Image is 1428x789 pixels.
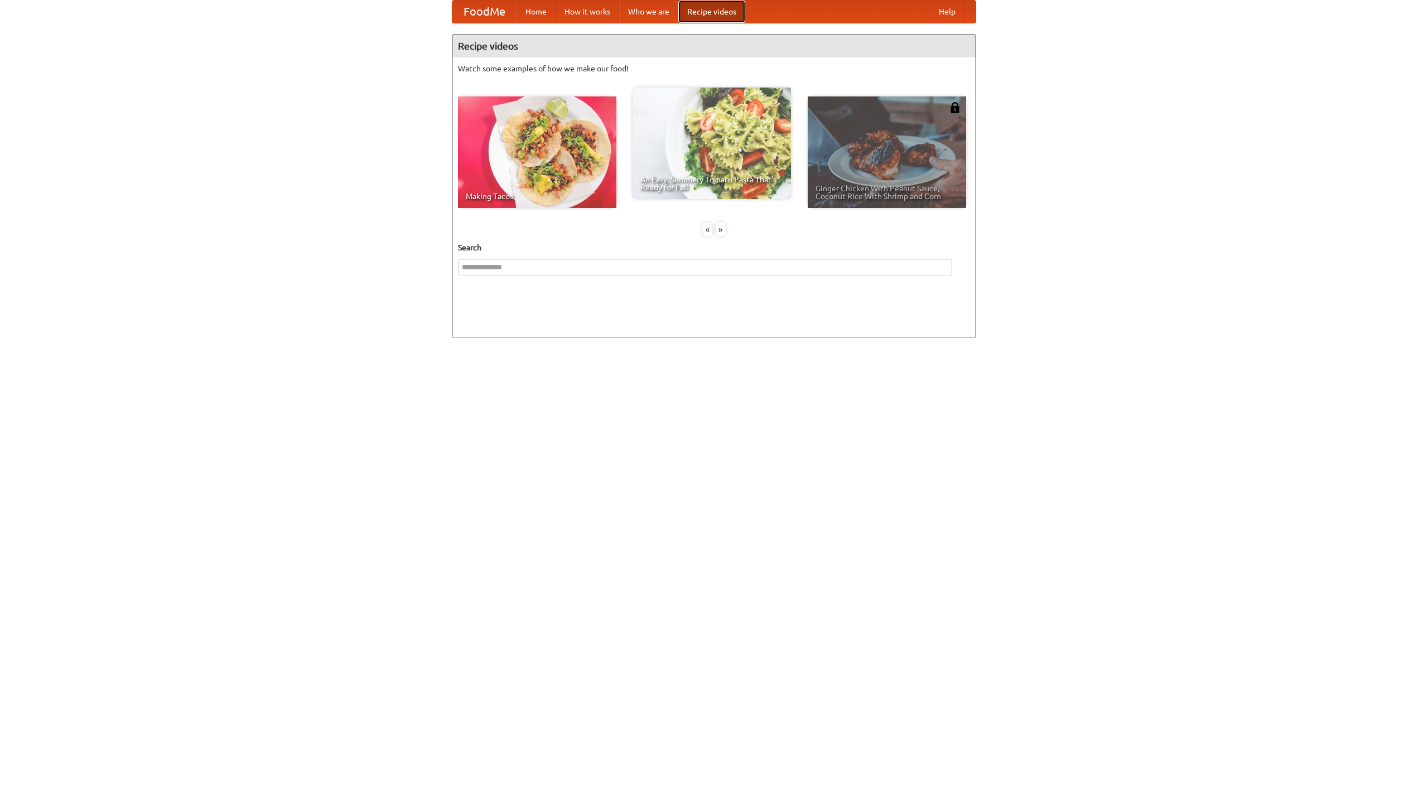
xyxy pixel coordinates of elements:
h4: Recipe videos [452,35,976,57]
a: Recipe videos [678,1,745,23]
p: Watch some examples of how we make our food! [458,63,970,74]
a: FoodMe [452,1,517,23]
a: Home [517,1,556,23]
img: 483408.png [949,102,961,113]
a: Making Tacos [458,96,616,208]
a: An Easy, Summery Tomato Pasta That's Ready for Fall [633,88,791,199]
span: An Easy, Summery Tomato Pasta That's Ready for Fall [640,176,783,191]
div: « [702,222,712,236]
h5: Search [458,242,970,253]
span: Making Tacos [466,192,609,200]
a: Help [930,1,964,23]
a: How it works [556,1,619,23]
a: Who we are [619,1,678,23]
div: » [716,222,726,236]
